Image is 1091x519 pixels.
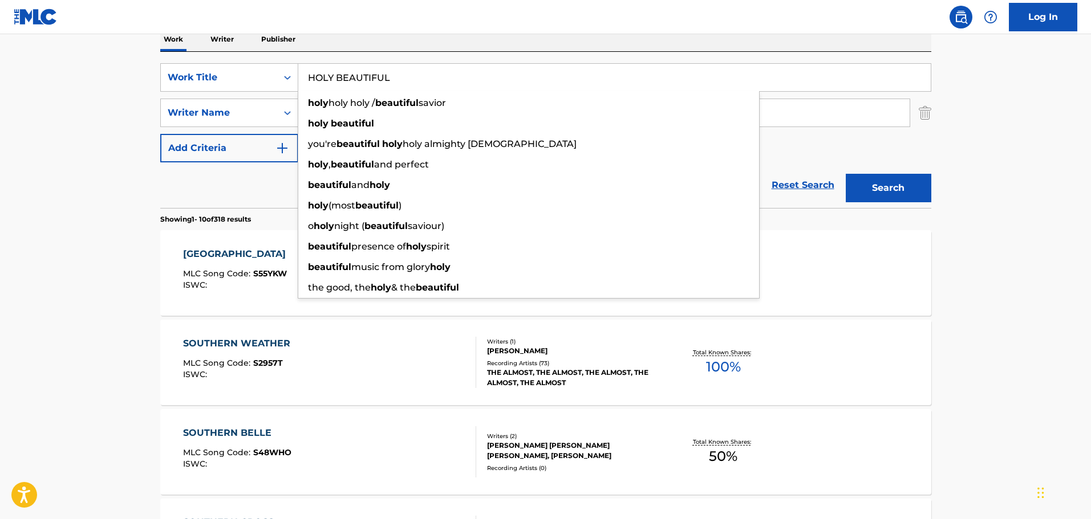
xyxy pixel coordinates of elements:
[954,10,968,24] img: search
[253,268,287,279] span: S55YKW
[487,346,659,356] div: [PERSON_NAME]
[979,6,1002,28] div: Help
[160,320,931,405] a: SOUTHERN WEATHERMLC Song Code:S2957TISWC:Writers (1)[PERSON_NAME]Recording Artists (73)THE ALMOST...
[706,357,741,377] span: 100 %
[351,261,430,272] span: music from glory
[766,173,840,198] a: Reset Search
[487,464,659,472] div: Recording Artists ( 0 )
[406,241,427,252] strong: holy
[308,179,351,190] strong: beautiful
[371,282,391,293] strong: holy
[160,134,298,162] button: Add Criteria
[331,118,374,129] strong: beautiful
[693,348,754,357] p: Total Known Shares:
[183,268,253,279] span: MLC Song Code :
[308,118,328,129] strong: holy
[253,358,283,368] span: S2957T
[308,220,314,231] span: o
[950,6,972,28] a: Public Search
[308,97,328,108] strong: holy
[370,179,390,190] strong: holy
[308,261,351,272] strong: beautiful
[328,159,331,170] span: ,
[183,358,253,368] span: MLC Song Code :
[314,220,334,231] strong: holy
[183,447,253,457] span: MLC Song Code :
[168,71,270,84] div: Work Title
[308,138,336,149] span: you're
[1009,3,1077,31] a: Log In
[1034,464,1091,519] iframe: Chat Widget
[328,97,375,108] span: holy holy /
[183,426,291,440] div: SOUTHERN BELLE
[399,200,401,211] span: )
[709,446,737,467] span: 50 %
[430,261,451,272] strong: holy
[693,438,754,446] p: Total Known Shares:
[374,159,429,170] span: and perfect
[375,97,419,108] strong: beautiful
[403,138,577,149] span: holy almighty [DEMOGRAPHIC_DATA]
[183,369,210,379] span: ISWC :
[416,282,459,293] strong: beautiful
[419,97,446,108] span: savior
[487,367,659,388] div: THE ALMOST, THE ALMOST, THE ALMOST, THE ALMOST, THE ALMOST
[183,459,210,469] span: ISWC :
[308,159,328,170] strong: holy
[487,337,659,346] div: Writers ( 1 )
[364,220,408,231] strong: beautiful
[160,214,251,224] p: Showing 1 - 10 of 318 results
[183,247,291,261] div: [GEOGRAPHIC_DATA]
[183,280,210,290] span: ISWC :
[984,10,997,24] img: help
[207,27,237,51] p: Writer
[1037,476,1044,510] div: Drag
[253,447,291,457] span: S48WHO
[183,337,296,350] div: SOUTHERN WEATHER
[258,27,299,51] p: Publisher
[168,106,270,120] div: Writer Name
[308,200,328,211] strong: holy
[919,99,931,127] img: Delete Criterion
[391,282,416,293] span: & the
[487,432,659,440] div: Writers ( 2 )
[408,220,444,231] span: saviour)
[336,138,380,149] strong: beautiful
[351,241,406,252] span: presence of
[487,359,659,367] div: Recording Artists ( 73 )
[160,230,931,316] a: [GEOGRAPHIC_DATA]MLC Song Code:S55YKWISWC:Writers (2)STROLL [PERSON_NAME], [PERSON_NAME] [PERSON_...
[382,138,403,149] strong: holy
[331,159,374,170] strong: beautiful
[427,241,450,252] span: spirit
[355,200,399,211] strong: beautiful
[160,27,186,51] p: Work
[351,179,370,190] span: and
[160,63,931,208] form: Search Form
[160,409,931,495] a: SOUTHERN BELLEMLC Song Code:S48WHOISWC:Writers (2)[PERSON_NAME] [PERSON_NAME] [PERSON_NAME], [PER...
[275,141,289,155] img: 9d2ae6d4665cec9f34b9.svg
[846,174,931,202] button: Search
[334,220,364,231] span: night (
[328,200,355,211] span: (most
[308,241,351,252] strong: beautiful
[14,9,58,25] img: MLC Logo
[308,282,371,293] span: the good, the
[487,440,659,461] div: [PERSON_NAME] [PERSON_NAME] [PERSON_NAME], [PERSON_NAME]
